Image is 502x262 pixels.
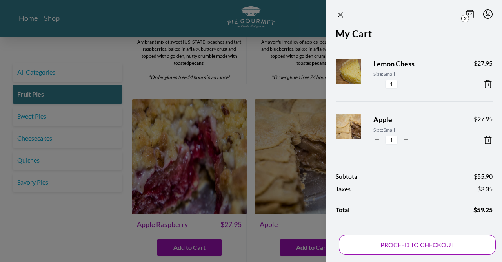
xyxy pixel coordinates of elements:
span: 2 [461,15,469,22]
span: $ 27.95 [474,59,493,68]
span: $ 3.35 [477,184,493,194]
span: Taxes [336,184,351,194]
img: Product Image [332,107,380,155]
button: PROCEED TO CHECKOUT [339,235,496,255]
span: Subtotal [336,172,359,181]
img: Product Image [332,51,380,99]
span: $ 59.25 [473,205,493,214]
span: Lemon Chess [373,59,461,69]
h2: My Cart [336,27,493,46]
button: Close panel [336,10,345,20]
span: Size: Small [373,71,461,78]
span: $ 27.95 [474,114,493,124]
span: Size: Small [373,126,461,134]
button: Menu [483,9,493,19]
span: $ 55.90 [474,172,493,181]
span: Apple [373,114,461,125]
span: Total [336,205,349,214]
